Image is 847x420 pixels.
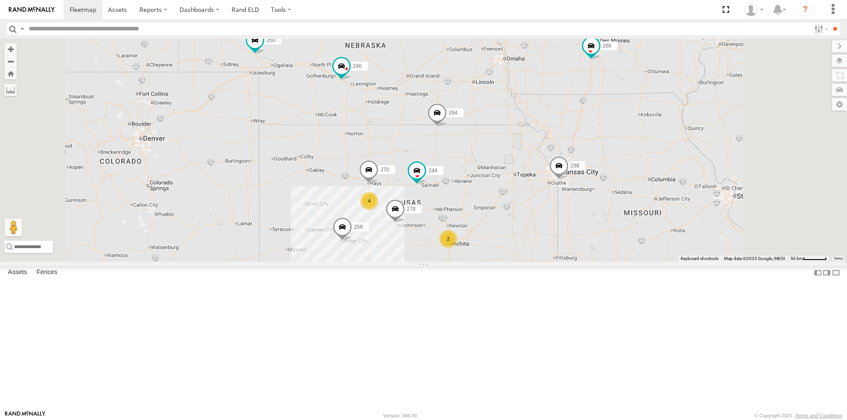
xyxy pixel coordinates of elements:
[407,206,416,212] span: 278
[380,167,389,173] span: 270
[9,7,55,13] img: rand-logo.svg
[4,67,17,79] button: Zoom Home
[353,63,362,69] span: 246
[811,22,830,35] label: Search Filter Options
[681,256,719,262] button: Keyboard shortcuts
[4,267,31,279] label: Assets
[5,411,45,420] a: Visit our Website
[449,110,457,116] span: 264
[832,266,840,279] label: Hide Summary Table
[754,413,842,418] div: © Copyright 2025 -
[4,219,22,236] button: Drag Pegman onto the map to open Street View
[813,266,822,279] label: Dock Summary Table to the Left
[788,256,829,262] button: Map Scale: 50 km per 50 pixels
[724,256,785,261] span: Map data ©2025 Google, INEGI
[795,413,842,418] a: Terms and Conditions
[428,167,437,174] span: 244
[266,37,275,43] span: 260
[791,256,803,261] span: 50 km
[4,84,17,96] label: Measure
[439,230,457,248] div: 2
[32,267,62,279] label: Fences
[798,3,812,17] i: ?
[570,163,579,169] span: 298
[832,98,847,111] label: Map Settings
[741,3,767,16] div: Mary Lewis
[4,55,17,67] button: Zoom out
[360,192,378,210] div: 4
[4,43,17,55] button: Zoom in
[19,22,26,35] label: Search Query
[834,256,843,260] a: Terms (opens in new tab)
[603,43,611,49] span: 266
[354,224,363,230] span: 256
[383,413,417,418] div: Version: 306.00
[822,266,831,279] label: Dock Summary Table to the Right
